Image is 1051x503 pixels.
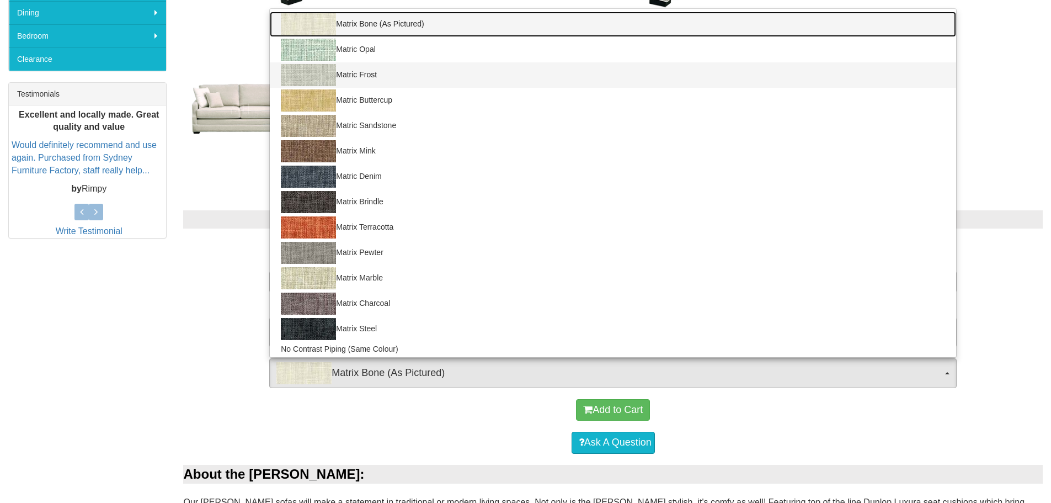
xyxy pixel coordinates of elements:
img: Matric Sandstone [281,115,336,137]
b: by [71,184,82,193]
a: Ask A Question [572,432,655,454]
span: No Contrast Piping (Same Colour) [281,343,398,354]
button: Matrix Bone (As Pictured)Matrix Bone (As Pictured) [269,358,957,388]
span: Matrix Bone (As Pictured) [276,362,942,384]
p: Rimpy [12,183,166,195]
a: Matric Buttercup [270,88,956,113]
img: Matric Opal [281,39,336,61]
button: Add to Cart [576,399,650,421]
a: Write Testimonial [56,226,122,236]
a: Matrix Bone (As Pictured) [270,12,956,37]
a: Matrix Steel [270,316,956,342]
img: Matric Denim [281,166,336,188]
div: About the [PERSON_NAME]: [183,465,1043,484]
a: Bedroom [9,24,166,47]
a: Matric Sandstone [270,113,956,139]
a: Matrix Marble [270,266,956,291]
h3: Choose from the options below then add to cart [183,240,1043,254]
a: Matric Frost [270,62,956,88]
a: Matric Opal [270,37,956,62]
img: Matrix Mink [281,140,336,162]
a: Matrix Brindle [270,189,956,215]
img: Matrix Bone (As Pictured) [276,362,332,384]
img: Matrix Charcoal [281,293,336,315]
a: Matrix Terracotta [270,215,956,240]
img: Matric Frost [281,64,336,86]
a: Matrix Charcoal [270,291,956,316]
div: Testimonials [9,83,166,105]
img: Matrix Pewter [281,242,336,264]
img: Matrix Bone (As Pictured) [281,13,336,35]
a: Matrix Pewter [270,240,956,266]
a: Matrix Mink [270,139,956,164]
img: Matrix Brindle [281,191,336,213]
img: Matrix Terracotta [281,216,336,239]
a: Would definitely recommend and use again. Purchased from Sydney Furniture Factory, staff really h... [12,141,157,176]
img: Matric Buttercup [281,89,336,112]
b: Excellent and locally made. Great quality and value [19,110,159,132]
img: Matrix Steel [281,318,336,340]
img: Matrix Marble [281,267,336,289]
a: Clearance [9,47,166,71]
a: Dining [9,1,166,24]
a: Matric Denim [270,164,956,189]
